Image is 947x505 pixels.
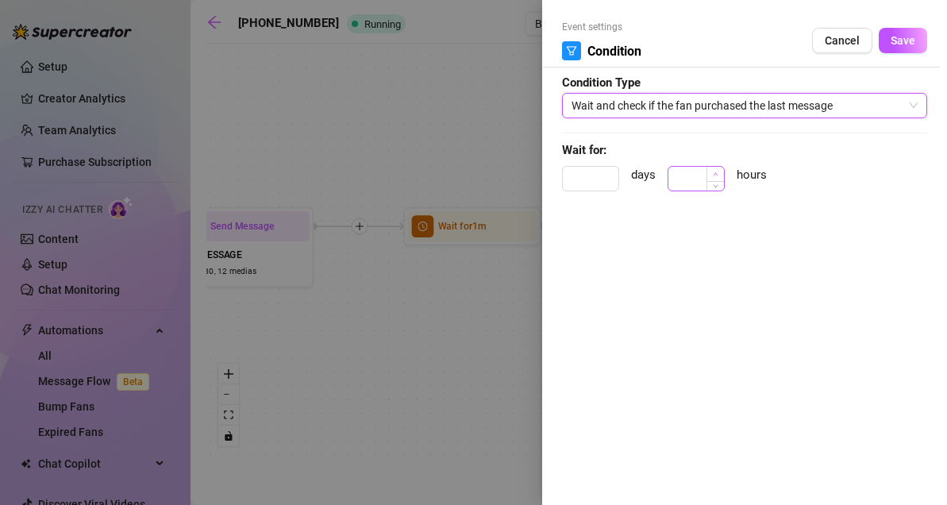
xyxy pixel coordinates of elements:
[706,181,724,191] span: Decrease Value
[891,34,915,47] span: Save
[572,94,918,118] span: Wait and check if the fan purchased the last message
[737,166,767,206] span: hours
[562,20,641,35] span: Event settings
[631,166,656,206] span: days
[566,45,577,56] span: filter
[825,34,860,47] span: Cancel
[713,183,718,189] span: down
[812,28,872,53] button: Cancel
[562,75,641,90] strong: Condition Type
[879,28,927,53] button: Save
[706,167,724,181] span: Increase Value
[562,143,606,157] strong: Wait for:
[713,172,718,177] span: up
[587,41,641,61] span: Condition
